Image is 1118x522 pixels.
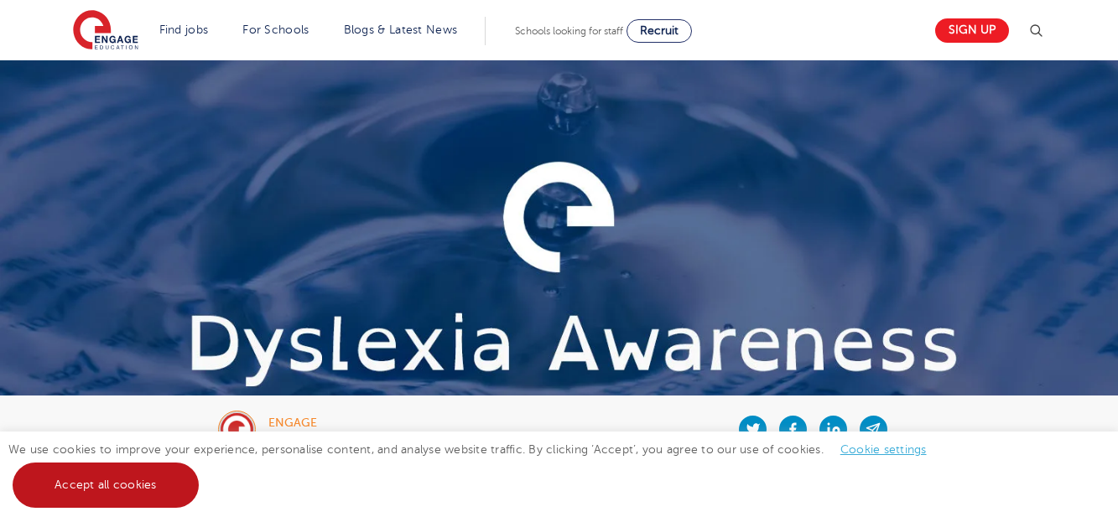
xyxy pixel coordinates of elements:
[159,23,209,36] a: Find jobs
[344,23,458,36] a: Blogs & Latest News
[8,443,944,491] span: We use cookies to improve your experience, personalise content, and analyse website traffic. By c...
[515,25,623,37] span: Schools looking for staff
[840,443,927,456] a: Cookie settings
[640,24,679,37] span: Recruit
[935,18,1009,43] a: Sign up
[242,23,309,36] a: For Schools
[268,417,364,429] div: engage
[13,463,199,508] a: Accept all cookies
[73,10,138,52] img: Engage Education
[627,19,692,43] a: Recruit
